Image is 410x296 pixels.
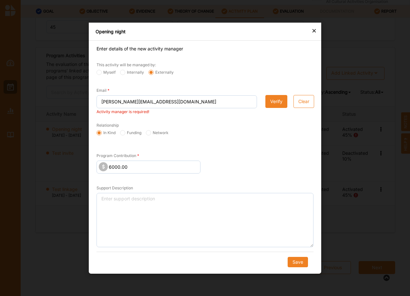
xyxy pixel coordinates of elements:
[97,109,257,114] div: Activity manager is required!
[97,95,257,108] input: Enter email address
[146,130,151,135] input: Network
[97,69,116,75] label: Myself
[120,69,144,75] label: Internally
[288,257,308,267] button: Save
[149,69,174,75] label: Externally
[120,69,125,75] input: Internally
[312,26,317,34] div: ×
[97,153,139,158] label: Program Contribution
[97,69,102,75] input: Myself
[97,88,109,93] label: Email
[146,130,169,135] label: Network
[97,122,119,128] label: Relationship
[96,28,314,35] div: Opening night
[293,95,314,108] button: Clear
[97,62,156,67] label: This activity will be managed by:
[120,130,125,135] input: Funding
[97,185,133,190] label: Support Description
[149,69,154,75] input: Externally
[120,130,141,135] label: Funding
[97,45,183,52] label: Enter details of the new activity manager
[265,95,287,108] button: Verify
[97,130,116,135] label: In Kind
[97,160,200,173] input: 0.00
[97,130,102,135] input: In Kind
